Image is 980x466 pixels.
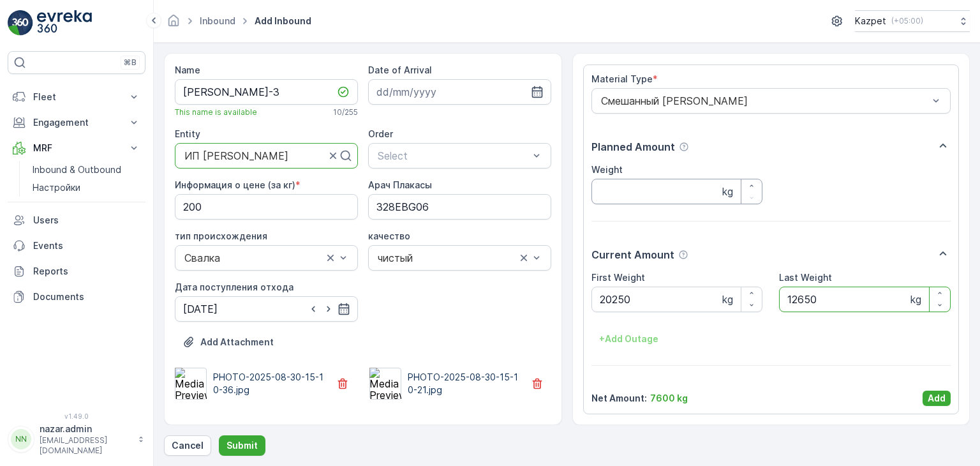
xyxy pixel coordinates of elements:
p: Add Attachment [200,336,274,349]
p: Net Amount : [591,392,647,405]
p: kg [910,292,921,307]
p: ( +05:00 ) [891,16,923,26]
span: This name is available [175,107,257,117]
label: Информация о цене (за кг) [175,179,295,190]
label: качество [368,230,410,241]
p: Engagement [33,116,120,129]
label: тип происхождения [175,230,267,241]
p: + Add Outage [599,333,658,345]
label: Weight [591,164,623,175]
a: Настройки [27,179,145,197]
p: 10 / 255 [333,107,358,117]
a: Documents [8,284,145,310]
label: Дата поступления отхода [175,282,293,292]
p: Настройки [33,181,80,194]
p: Users [33,214,140,227]
button: Upload File [175,332,281,352]
p: Reports [33,265,140,278]
label: Арач Плакасы [368,179,432,190]
p: kg [722,184,733,199]
img: logo_light-DOdMpM7g.png [37,10,92,36]
p: kg [722,292,733,307]
p: Current Amount [591,247,674,262]
div: Help Tooltip Icon [679,142,689,152]
div: NN [11,429,31,449]
a: Inbound & Outbound [27,161,145,179]
span: v 1.49.0 [8,412,145,420]
button: Add [923,391,951,406]
p: PHOTO-2025-08-30-15-10-21.jpg [408,371,523,396]
input: dd/mm/yyyy [368,79,551,105]
img: Media Preview [175,368,207,400]
p: Planned Amount [591,139,675,154]
p: nazar.admin [40,423,131,435]
img: Media Preview [369,368,401,400]
a: Users [8,207,145,233]
span: Add Inbound [252,15,314,27]
label: Name [175,64,200,75]
p: Kazpet [855,15,886,27]
a: Homepage [167,19,181,29]
p: 7600 kg [650,392,688,405]
p: Cancel [172,439,204,452]
button: +Add Outage [591,329,666,349]
input: dd/mm/yyyy [175,296,358,322]
p: Select [378,148,529,163]
button: NNnazar.admin[EMAIL_ADDRESS][DOMAIN_NAME] [8,423,145,456]
label: Date of Arrival [368,64,432,75]
button: Cancel [164,435,211,456]
label: Material Type [591,73,653,84]
p: MRF [33,142,120,154]
p: Submit [226,439,258,452]
a: Inbound [200,15,235,26]
p: ⌘B [124,57,137,68]
label: First Weight [591,272,645,283]
button: MRF [8,135,145,161]
p: [EMAIL_ADDRESS][DOMAIN_NAME] [40,435,131,456]
label: Last Weight [779,272,832,283]
button: Submit [219,435,265,456]
button: Fleet [8,84,145,110]
button: Kazpet(+05:00) [855,10,970,32]
p: Inbound & Outbound [33,163,121,176]
img: logo [8,10,33,36]
p: PHOTO-2025-08-30-15-10-36.jpg [213,371,329,396]
label: Order [368,128,393,139]
label: Entity [175,128,200,139]
div: Help Tooltip Icon [678,250,688,260]
button: Engagement [8,110,145,135]
a: Reports [8,259,145,284]
a: Events [8,233,145,259]
p: Add [928,392,946,405]
p: Events [33,239,140,252]
p: Fleet [33,91,120,103]
p: Documents [33,290,140,303]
